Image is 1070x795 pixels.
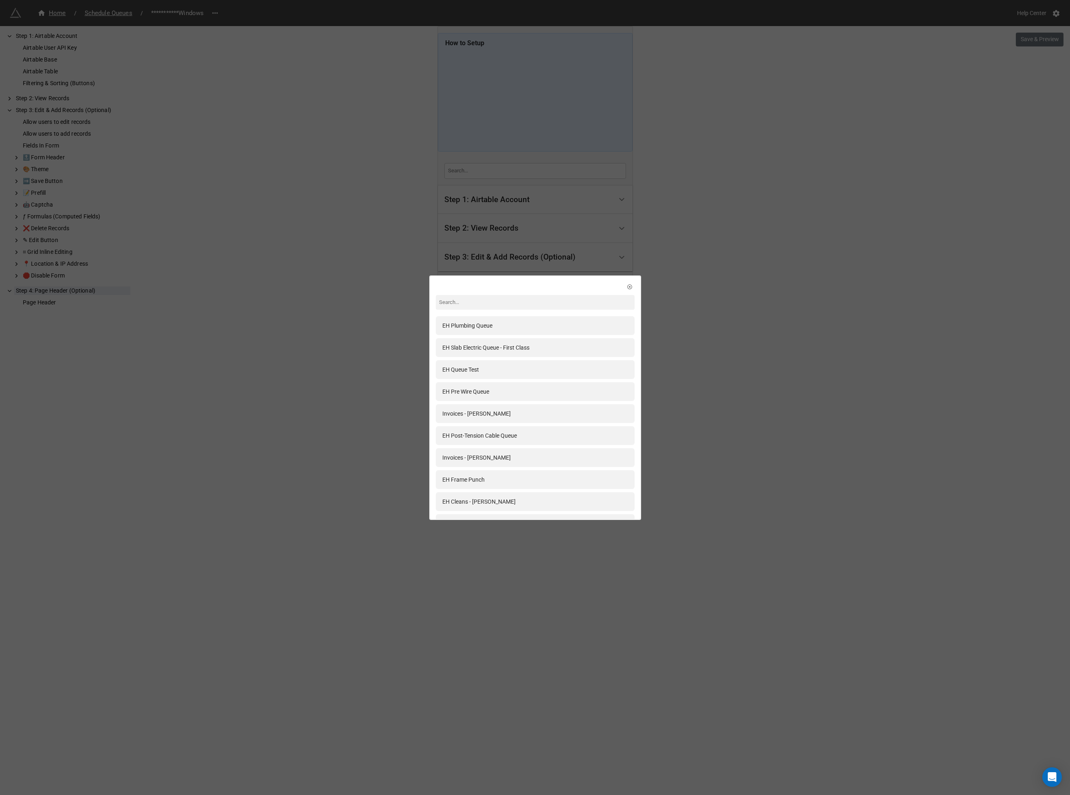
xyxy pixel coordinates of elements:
div: Invoices - [PERSON_NAME] [442,453,511,462]
div: EH Frame Punch [442,475,485,484]
div: EH Queue Test [442,365,479,374]
div: EH Post-Tension Cable Queue [442,431,517,440]
input: Search... [436,295,635,310]
div: Invoices - [PERSON_NAME] [442,409,511,418]
div: EH Cleans - [PERSON_NAME] [442,497,516,506]
div: EH Pre Wire Queue [442,387,489,396]
div: Open Intercom Messenger [1042,767,1062,787]
div: EH Plumbing Queue [442,321,492,330]
div: EH Slab Electric Queue - First Class [442,343,530,352]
